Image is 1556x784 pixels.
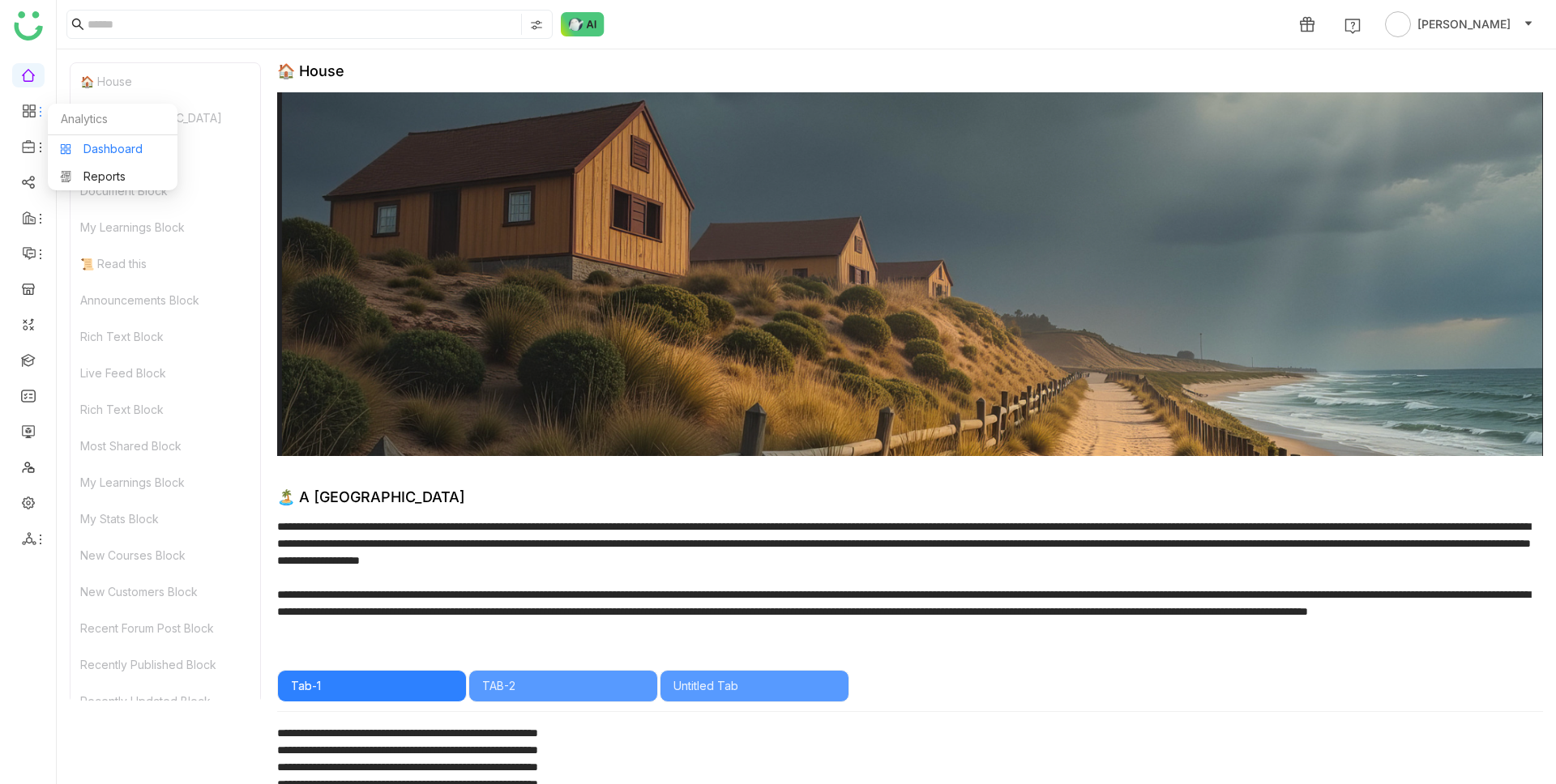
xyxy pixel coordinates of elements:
div: New Customers Block [71,573,260,610]
img: help.svg [1344,18,1361,34]
span: [PERSON_NAME] [1417,15,1511,33]
div: Recently Updated Block [71,683,260,719]
div: TAB-2 [482,677,644,695]
div: Document Block [71,173,260,209]
a: Reports [60,171,165,182]
a: Dashboard [60,143,165,155]
div: My Learnings Block [71,464,260,501]
div: Rich Text Block [71,318,260,355]
div: My Learnings Block [71,209,260,245]
div: 🏠 House [71,63,260,100]
div: 🏝️ A [GEOGRAPHIC_DATA] [277,488,465,505]
img: 68553b2292361c547d91f02a [277,92,1543,456]
div: New Courses Block [71,537,260,573]
div: Announcements Block [71,282,260,318]
div: Recent Forum Post Block [71,610,260,646]
div: Most Shared Block [71,428,260,464]
div: 🏠 House [277,62,344,79]
img: ask-buddy-normal.svg [561,12,605,36]
div: Untitled Tab [673,677,836,695]
img: search-type.svg [530,19,543,32]
div: 📜 Read this [71,245,260,282]
img: logo [14,11,43,40]
div: Tab-1 [291,677,453,695]
div: My Stats Block [71,501,260,537]
div: Live Feed Block [71,355,260,391]
div: Analytics [48,104,177,135]
button: [PERSON_NAME] [1382,11,1537,37]
div: Recently Published Block [71,646,260,683]
img: avatar [1385,11,1411,37]
div: Rich Text Block [71,391,260,428]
